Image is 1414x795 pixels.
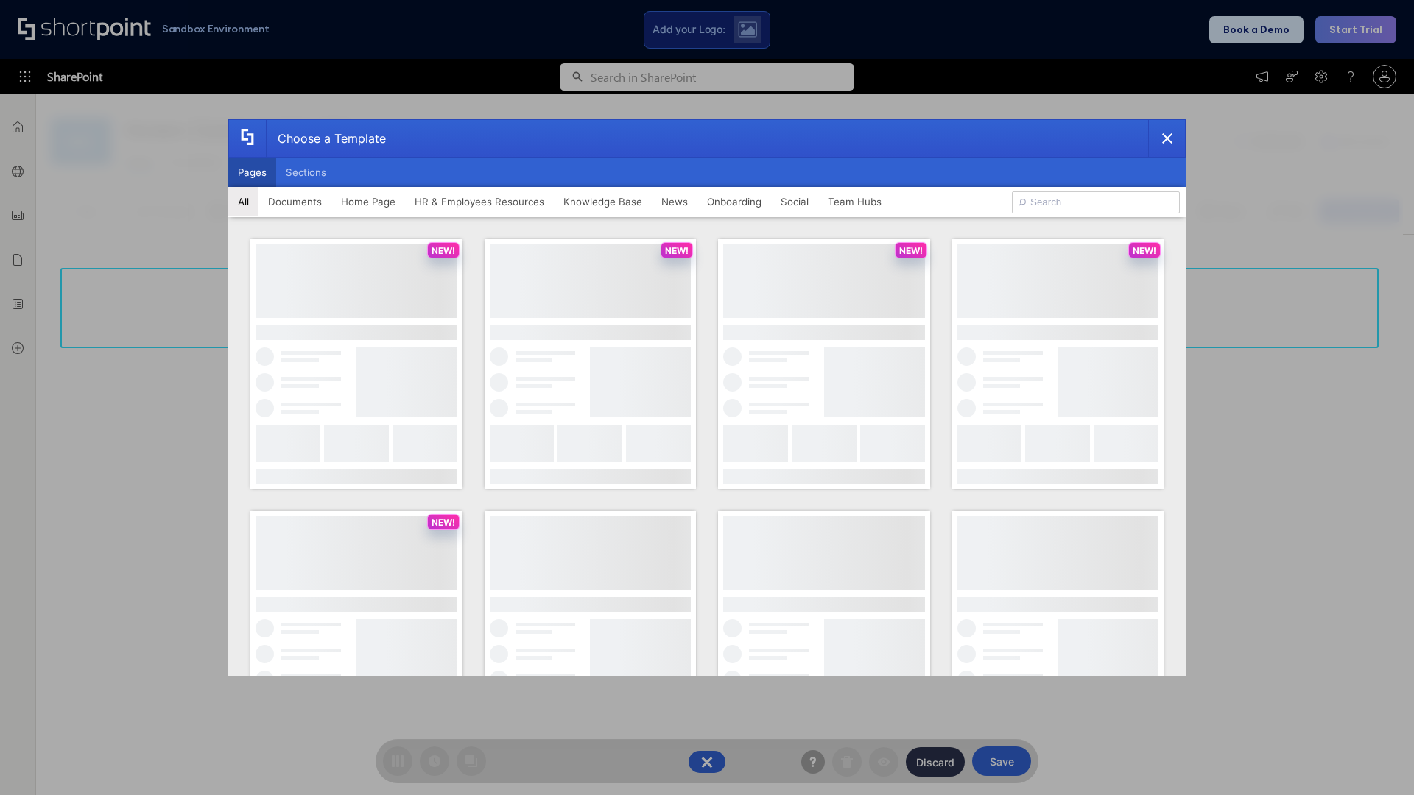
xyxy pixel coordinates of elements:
[405,187,554,216] button: HR & Employees Resources
[228,158,276,187] button: Pages
[228,119,1186,676] div: template selector
[266,120,386,157] div: Choose a Template
[1340,724,1414,795] iframe: Chat Widget
[432,517,455,528] p: NEW!
[1133,245,1156,256] p: NEW!
[899,245,923,256] p: NEW!
[652,187,697,216] button: News
[331,187,405,216] button: Home Page
[554,187,652,216] button: Knowledge Base
[697,187,771,216] button: Onboarding
[818,187,891,216] button: Team Hubs
[432,245,455,256] p: NEW!
[228,187,258,216] button: All
[258,187,331,216] button: Documents
[276,158,336,187] button: Sections
[665,245,689,256] p: NEW!
[771,187,818,216] button: Social
[1012,191,1180,213] input: Search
